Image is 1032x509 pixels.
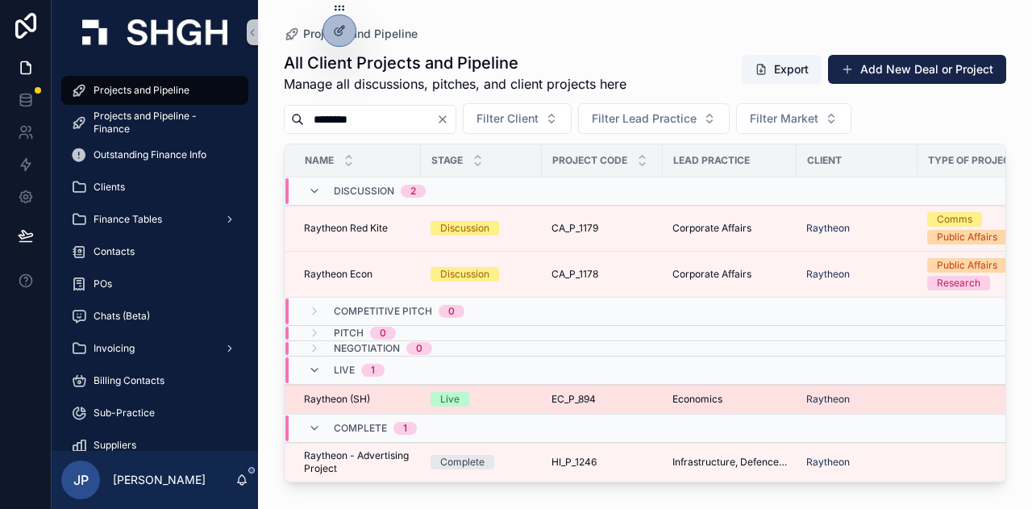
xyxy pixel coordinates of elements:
[334,364,355,377] span: Live
[61,140,248,169] a: Outstanding Finance Info
[672,268,787,281] a: Corporate Affairs
[431,392,532,407] a: Live
[380,327,386,340] div: 0
[61,205,248,234] a: Finance Tables
[113,472,206,488] p: [PERSON_NAME]
[304,222,411,235] a: Raytheon Red Kite
[334,327,364,340] span: Pitch
[305,154,334,167] span: Name
[806,456,850,469] a: Raytheon
[440,221,489,236] div: Discussion
[440,267,489,282] div: Discussion
[94,407,155,419] span: Sub-Practice
[551,222,598,235] span: CA_P_1179
[94,245,135,258] span: Contacts
[672,393,787,406] a: Economics
[61,366,248,395] a: Billing Contacts
[334,422,387,435] span: Complete
[806,393,850,406] a: Raytheon
[304,222,388,235] span: Raytheon Red Kite
[61,431,248,460] a: Suppliers
[304,449,411,475] a: Raytheon - Advertising Project
[672,456,787,469] a: Infrastructure, Defence, Industrial, Transport
[806,456,908,469] a: Raytheon
[61,173,248,202] a: Clients
[672,222,787,235] a: Corporate Affairs
[371,364,375,377] div: 1
[672,222,751,235] span: Corporate Affairs
[742,55,822,84] button: Export
[431,154,463,167] span: Stage
[304,268,411,281] a: Raytheon Econ
[284,26,418,42] a: Projects and Pipeline
[440,455,485,469] div: Complete
[440,392,460,407] div: Live
[937,230,997,244] div: Public Affairs
[431,221,532,236] a: Discussion
[94,374,164,387] span: Billing Contacts
[806,268,908,281] a: Raytheon
[750,111,818,127] span: Filter Market
[807,154,842,167] span: Client
[416,342,422,355] div: 0
[94,213,162,226] span: Finance Tables
[304,393,411,406] a: Raytheon (SH)
[73,470,89,490] span: JP
[551,268,598,281] span: CA_P_1178
[592,111,697,127] span: Filter Lead Practice
[806,222,850,235] a: Raytheon
[61,108,248,137] a: Projects and Pipeline - Finance
[94,310,150,323] span: Chats (Beta)
[736,103,851,134] button: Select Button
[61,334,248,363] a: Invoicing
[578,103,730,134] button: Select Button
[551,456,597,469] span: HI_P_1246
[552,154,627,167] span: Project Code
[61,237,248,266] a: Contacts
[436,113,456,126] button: Clear
[463,103,572,134] button: Select Button
[94,277,112,290] span: POs
[937,258,997,273] div: Public Affairs
[304,268,372,281] span: Raytheon Econ
[410,185,416,198] div: 2
[334,185,394,198] span: Discussion
[828,55,1006,84] button: Add New Deal or Project
[94,181,125,194] span: Clients
[928,154,1017,167] span: Type of Project
[672,268,751,281] span: Corporate Affairs
[94,342,135,355] span: Invoicing
[94,439,136,452] span: Suppliers
[61,269,248,298] a: POs
[937,276,980,290] div: Research
[431,455,532,469] a: Complete
[94,110,232,136] span: Projects and Pipeline - Finance
[806,393,908,406] a: Raytheon
[431,267,532,282] a: Discussion
[672,393,722,406] span: Economics
[806,222,908,235] a: Raytheon
[61,302,248,331] a: Chats (Beta)
[94,84,189,97] span: Projects and Pipeline
[61,398,248,428] a: Sub-Practice
[334,342,400,355] span: Negotiation
[284,52,626,74] h1: All Client Projects and Pipeline
[82,19,227,45] img: App logo
[61,76,248,105] a: Projects and Pipeline
[551,393,653,406] a: EC_P_894
[448,305,455,318] div: 0
[551,393,596,406] span: EC_P_894
[551,222,653,235] a: CA_P_1179
[476,111,539,127] span: Filter Client
[52,65,258,451] div: scrollable content
[806,268,850,281] a: Raytheon
[551,268,653,281] a: CA_P_1178
[403,422,407,435] div: 1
